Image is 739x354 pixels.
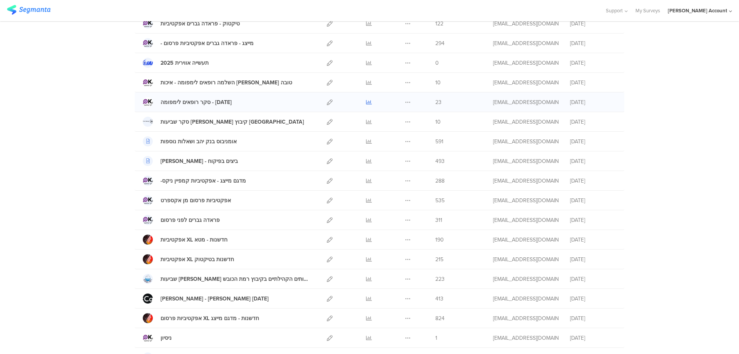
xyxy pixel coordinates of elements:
[435,20,443,28] span: 122
[143,58,209,68] a: תעשייה אווירית 2025
[161,79,292,87] div: השלמה רופאים לימפומה - איכות חיים טובה
[668,7,727,14] div: [PERSON_NAME] Account
[143,117,304,127] a: סקר שביעות [PERSON_NAME] קיבוץ [GEOGRAPHIC_DATA]
[493,138,558,146] div: miri@miridikman.co.il
[161,98,232,106] div: סקר רופאים לימפומה - ספטמבר 2025
[161,216,220,224] div: פראדה גברים לפני פרסום
[435,275,445,283] span: 223
[493,216,558,224] div: miri@miridikman.co.il
[493,59,558,67] div: miri@miridikman.co.il
[435,177,445,185] span: 288
[570,216,616,224] div: [DATE]
[143,235,227,245] a: אפקטיביות XL חדשנות - מטא
[435,334,437,342] span: 1
[493,275,558,283] div: miri@miridikman.co.il
[435,157,445,165] span: 493
[570,157,616,165] div: [DATE]
[493,118,558,126] div: miri@miridikman.co.il
[606,7,623,14] span: Support
[143,77,292,87] a: השלמה רופאים לימפומה - איכות [PERSON_NAME] טובה
[143,156,238,166] a: [PERSON_NAME] - ביצים בפיקוח
[143,176,246,186] a: -מדגם מייצג - אפקטיביות קמפיין ניקס
[435,196,445,205] span: 535
[435,118,441,126] span: 10
[493,157,558,165] div: miri@miridikman.co.il
[570,196,616,205] div: [DATE]
[143,333,172,343] a: ניסיון
[143,38,254,48] a: - מייצג - פראדה גברים אפקטיביות פרסום
[161,275,310,283] div: שביעות רצון מהשירותים הקהילתיים בקיבוץ רמת הכובש
[493,295,558,303] div: miri@miridikman.co.il
[161,255,234,263] div: אפקטיביות XL חדשנות בטיקטוק
[435,255,443,263] span: 215
[161,118,304,126] div: סקר שביעות רצון קיבוץ כנרת
[570,138,616,146] div: [DATE]
[493,314,558,322] div: miri@miridikman.co.il
[435,98,441,106] span: 23
[570,295,616,303] div: [DATE]
[570,98,616,106] div: [DATE]
[570,275,616,283] div: [DATE]
[435,59,439,67] span: 0
[161,157,238,165] div: אסף פינק - ביצים בפיקוח
[570,255,616,263] div: [DATE]
[570,177,616,185] div: [DATE]
[570,20,616,28] div: [DATE]
[143,97,232,107] a: סקר רופאים לימפומה - [DATE]
[143,195,231,205] a: אפקטיביות פרסום מן אקספרט
[7,5,50,15] img: segmanta logo
[143,136,237,146] a: אומניבוס בנק יהב ושאלות נוספות
[570,334,616,342] div: [DATE]
[143,215,220,225] a: פראדה גברים לפני פרסום
[161,20,240,28] div: טיקטוק - פראדה גברים אפקטיביות
[161,314,259,322] div: אפקטיביות פרסום XL חדשנות - מדגם מייצג
[493,39,558,47] div: miri@miridikman.co.il
[143,294,269,304] a: [PERSON_NAME] - [PERSON_NAME] [DATE]
[161,295,269,303] div: סקר מקאן - גל 7 ספטמבר 25
[161,334,172,342] div: ניסיון
[161,59,209,67] div: תעשייה אווירית 2025
[435,295,443,303] span: 413
[161,177,246,185] div: -מדגם מייצג - אפקטיביות קמפיין ניקס
[161,39,254,47] div: - מייצג - פראדה גברים אפקטיביות פרסום
[435,39,445,47] span: 294
[493,236,558,244] div: miri@miridikman.co.il
[143,313,259,323] a: אפקטיביות פרסום XL חדשנות - מדגם מייצג
[570,39,616,47] div: [DATE]
[161,138,237,146] div: אומניבוס בנק יהב ושאלות נוספות
[161,236,227,244] div: אפקטיביות XL חדשנות - מטא
[143,18,240,29] a: טיקטוק - פראדה גברים אפקטיביות
[570,118,616,126] div: [DATE]
[493,20,558,28] div: miri@miridikman.co.il
[493,79,558,87] div: miri@miridikman.co.il
[143,274,310,284] a: שביעות [PERSON_NAME] מהשירותים הקהילתיים בקיבוץ רמת הכובש
[570,314,616,322] div: [DATE]
[493,334,558,342] div: miri@miridikman.co.il
[493,177,558,185] div: miri@miridikman.co.il
[570,236,616,244] div: [DATE]
[161,196,231,205] div: אפקטיביות פרסום מן אקספרט
[570,59,616,67] div: [DATE]
[493,98,558,106] div: miri@miridikman.co.il
[493,196,558,205] div: miri@miridikman.co.il
[570,79,616,87] div: [DATE]
[435,236,444,244] span: 190
[143,254,234,264] a: אפקטיביות XL חדשנות בטיקטוק
[435,138,443,146] span: 591
[435,216,442,224] span: 311
[435,314,445,322] span: 824
[435,79,441,87] span: 10
[493,255,558,263] div: miri@miridikman.co.il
